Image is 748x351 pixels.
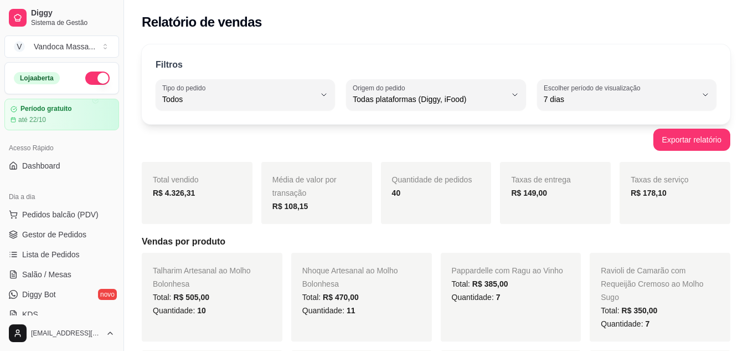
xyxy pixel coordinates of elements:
span: 7 [645,319,649,328]
span: Quantidade: [601,319,649,328]
button: Exportar relatório [653,129,730,151]
span: Média de valor por transação [272,175,337,197]
span: Diggy [31,8,115,18]
article: até 22/10 [18,115,46,124]
label: Escolher período de visualização [544,83,644,93]
span: KDS [22,309,38,320]
span: R$ 385,00 [472,279,508,288]
a: DiggySistema de Gestão [4,4,119,31]
span: Total vendido [153,175,199,184]
span: Lista de Pedidos [22,249,80,260]
span: [EMAIL_ADDRESS][DOMAIN_NAME] [31,329,101,338]
button: Pedidos balcão (PDV) [4,206,119,223]
a: KDS [4,306,119,323]
span: Todos [162,94,315,105]
span: 7 [496,293,501,302]
span: Quantidade de pedidos [392,175,472,184]
span: Total: [302,293,359,302]
span: V [14,41,25,52]
article: Período gratuito [20,105,72,113]
a: Período gratuitoaté 22/10 [4,99,119,130]
p: Filtros [156,58,183,72]
span: Quantidade: [452,293,501,302]
span: Nhoque Artesanal ao Molho Bolonhesa [302,266,398,288]
button: Escolher período de visualização7 dias [537,79,716,110]
span: Salão / Mesas [22,269,71,280]
span: Quantidade: [153,306,206,315]
a: Gestor de Pedidos [4,226,119,243]
span: Total: [601,306,657,315]
button: Select a team [4,35,119,58]
div: Acesso Rápido [4,139,119,157]
span: Sistema de Gestão [31,18,115,27]
span: Gestor de Pedidos [22,229,86,240]
span: Talharim Artesanal ao Molho Bolonhesa [153,266,251,288]
a: Salão / Mesas [4,266,119,283]
label: Origem do pedido [353,83,409,93]
span: R$ 470,00 [323,293,359,302]
span: R$ 350,00 [622,306,658,315]
a: Dashboard [4,157,119,175]
strong: R$ 178,10 [631,189,667,197]
span: Pedidos balcão (PDV) [22,209,99,220]
a: Lista de Pedidos [4,246,119,263]
span: 7 dias [544,94,697,105]
span: R$ 505,00 [173,293,209,302]
button: Origem do pedidoTodas plataformas (Diggy, iFood) [346,79,525,110]
span: Pappardelle com Ragu ao Vinho [452,266,563,275]
strong: R$ 108,15 [272,202,308,211]
a: Diggy Botnovo [4,286,119,303]
span: 11 [347,306,355,315]
label: Tipo do pedido [162,83,209,93]
strong: R$ 4.326,31 [153,189,195,197]
span: Taxas de entrega [511,175,570,184]
div: Dia a dia [4,188,119,206]
button: [EMAIL_ADDRESS][DOMAIN_NAME] [4,320,119,347]
span: Quantidade: [302,306,355,315]
span: Ravioli de Camarão com Requeijão Cremoso ao Molho Sugo [601,266,703,302]
button: Alterar Status [85,72,110,85]
div: Loja aberta [14,72,60,84]
h5: Vendas por produto [142,235,730,248]
div: Vandoca Massa ... [34,41,95,52]
span: Todas plataformas (Diggy, iFood) [353,94,505,105]
button: Tipo do pedidoTodos [156,79,335,110]
strong: R$ 149,00 [511,189,547,197]
span: 10 [197,306,206,315]
strong: 40 [392,189,401,197]
span: Dashboard [22,160,60,171]
h2: Relatório de vendas [142,13,262,31]
span: Total: [452,279,508,288]
span: Total: [153,293,209,302]
span: Diggy Bot [22,289,56,300]
span: Taxas de serviço [631,175,688,184]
